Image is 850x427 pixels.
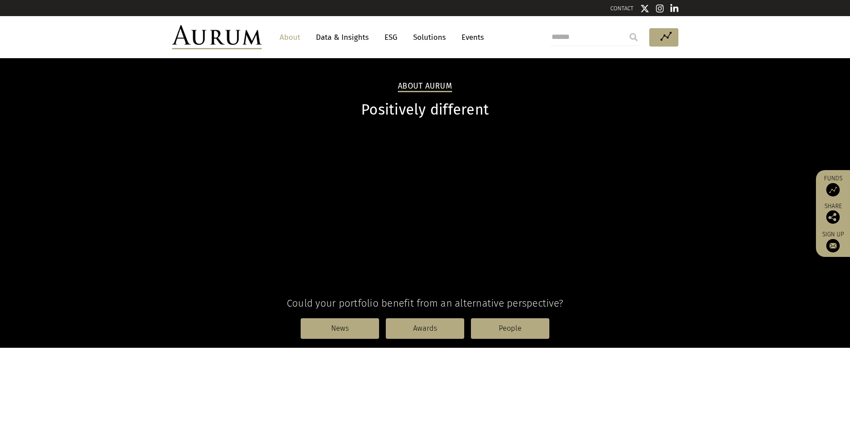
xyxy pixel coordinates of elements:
a: Data & Insights [311,29,373,46]
div: Share [820,203,846,224]
a: ESG [380,29,402,46]
h2: About Aurum [398,81,452,92]
img: Access Funds [826,183,840,196]
a: Sign up [820,231,846,252]
a: CONTACT [610,5,634,12]
a: People [471,318,549,339]
a: Funds [820,175,846,196]
a: News [301,318,379,339]
img: Linkedin icon [670,4,678,13]
h1: Positively different [172,101,678,119]
a: Events [457,29,484,46]
img: Instagram icon [656,4,664,13]
img: Share this post [826,210,840,224]
img: Aurum [172,25,262,49]
a: Awards [386,318,464,339]
img: Sign up to our newsletter [826,239,840,252]
h4: Could your portfolio benefit from an alternative perspective? [172,297,678,309]
input: Submit [625,28,643,46]
a: About [275,29,305,46]
a: Solutions [409,29,450,46]
img: Twitter icon [640,4,649,13]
